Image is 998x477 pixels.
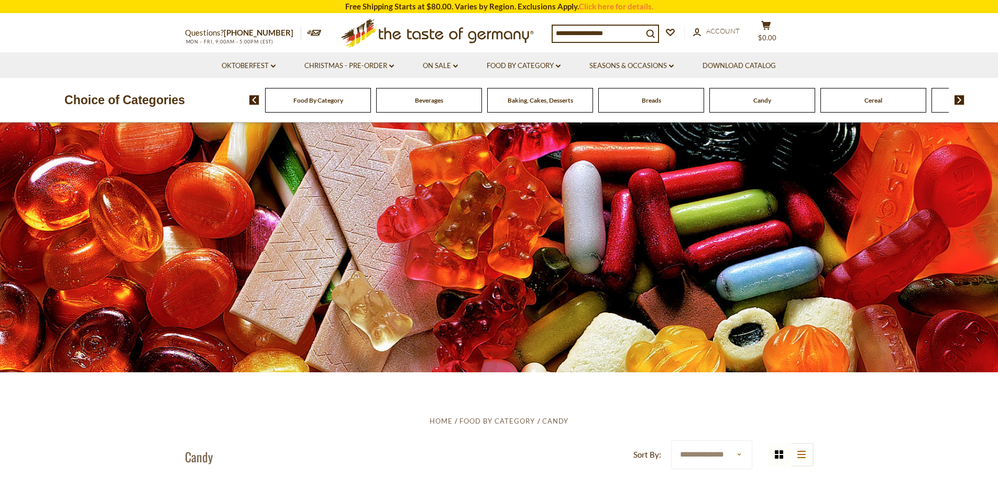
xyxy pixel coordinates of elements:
[633,448,661,461] label: Sort By:
[459,417,535,425] a: Food By Category
[430,417,453,425] a: Home
[293,96,343,104] a: Food By Category
[542,417,568,425] a: Candy
[703,60,776,72] a: Download Catalog
[185,26,301,40] p: Questions?
[579,2,653,11] a: Click here for details.
[185,449,213,464] h1: Candy
[304,60,394,72] a: Christmas - PRE-ORDER
[589,60,674,72] a: Seasons & Occasions
[753,96,771,104] a: Candy
[758,34,776,42] span: $0.00
[487,60,561,72] a: Food By Category
[222,60,276,72] a: Oktoberfest
[751,20,782,47] button: $0.00
[508,96,573,104] a: Baking, Cakes, Desserts
[642,96,661,104] a: Breads
[864,96,882,104] a: Cereal
[415,96,443,104] a: Beverages
[423,60,458,72] a: On Sale
[249,95,259,105] img: previous arrow
[224,28,293,37] a: [PHONE_NUMBER]
[693,26,740,37] a: Account
[185,39,274,45] span: MON - FRI, 9:00AM - 5:00PM (EST)
[706,27,740,35] span: Account
[955,95,964,105] img: next arrow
